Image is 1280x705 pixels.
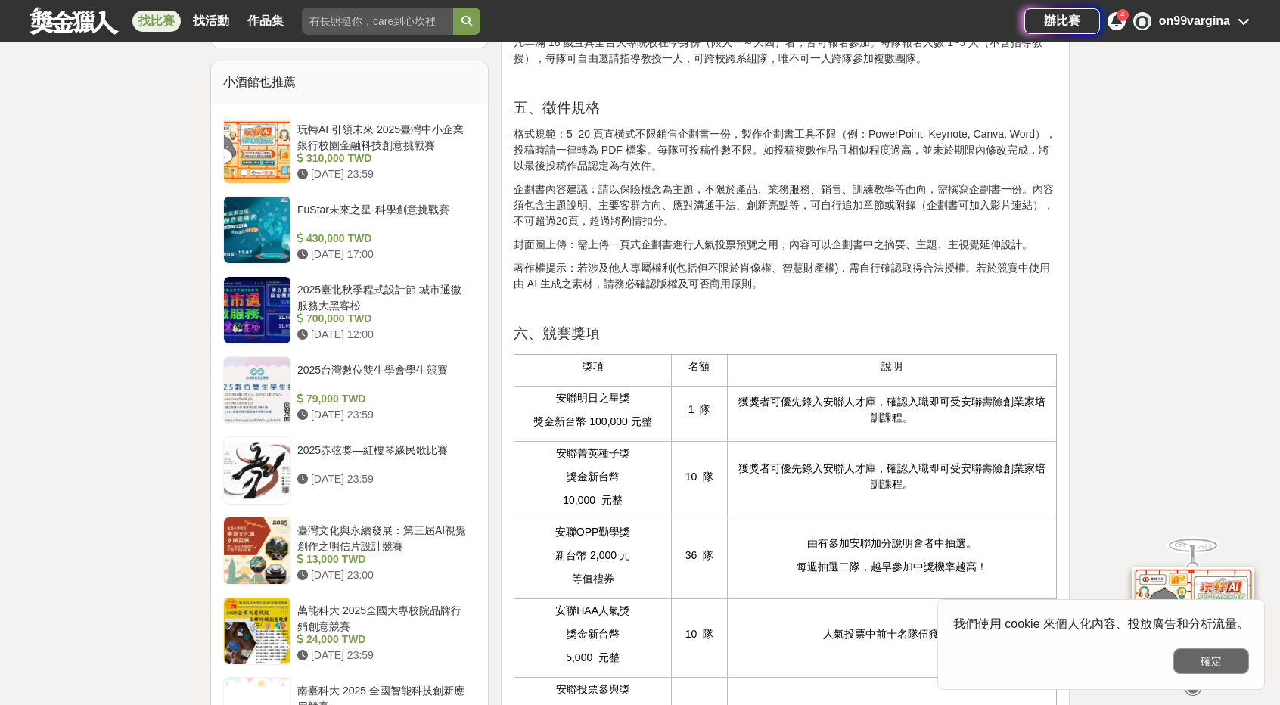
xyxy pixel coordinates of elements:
[297,247,470,262] div: [DATE] 17:00
[223,196,476,264] a: FuStar未來之星-科學創意挑戰賽 430,000 TWD [DATE] 17:00
[297,443,470,471] div: 2025赤弦獎—紅樓琴緣民歌比賽
[735,536,1049,551] p: 由有參加安聯加分說明會者中抽選。
[223,276,476,344] a: 2025臺北秋季程式設計節 城市通微服務大黑客松 700,000 TWD [DATE] 12:00
[522,390,663,406] p: 安聯明日之星獎
[1132,567,1254,667] img: d2146d9a-e6f6-4337-9592-8cefde37ba6b.png
[1133,12,1151,30] div: O
[223,597,476,665] a: 萬能科大 2025全國大專校院品牌行銷創意競賽 24,000 TWD [DATE] 23:59
[297,122,470,151] div: 玩轉AI 引領未來 2025臺灣中小企業銀行校園金融科技創意挑戰賽
[297,648,470,663] div: [DATE] 23:59
[297,202,470,231] div: FuStar未來之星-科學創意挑戰賽
[297,551,470,567] div: 13,000 TWD
[514,182,1057,229] p: 企劃書內容建議：請以保險概念為主題，不限於產品、業務服務、銷售、訓練教學等面向，需撰寫企劃書一份。內容須包含主題說明、主要客群方向、應對溝通手法、創新亮點等，可自行追加章節或附錄（企劃書可加入影...
[1024,8,1100,34] a: 辦比賽
[514,237,1057,253] p: 封面圖上傳：需上傳一頁式企劃書進行人氣投票預覽之用，內容可以企劃書中之摘要、主題、主視覺延伸設計。
[522,414,663,430] p: 獎金新台幣 100,000 元整
[223,356,476,424] a: 2025台灣數位雙生學會學生競賽 79,000 TWD [DATE] 23:59
[514,260,1057,292] p: 著作權提示：若涉及他人專屬權利(包括但不限於肖像權、智慧財產權)，需自行確認取得合法授權。若於競賽中使用由 AI 生成之素材，請務必確認版權及可否商用原則。
[297,471,470,487] div: [DATE] 23:59
[297,231,470,247] div: 430,000 TWD
[522,469,663,485] p: 獎金新台幣
[522,446,663,461] p: 安聯菁英種子獎
[522,492,663,508] p: 10,000 元整
[302,8,453,35] input: 有長照挺你，care到心坎裡！青春出手，拍出照顧 影音徵件活動
[735,461,1049,492] p: 獲獎者可優先錄入安聯人才庫，確認入職即可受安聯壽險創業家培訓課程。
[514,35,1057,67] p: 凡年滿 18 歲且具全台大專院校在學身份（限大一～大四）者，皆可報名參加。每隊報名人數 1~5 人（不含指導教授），每隊可自由邀請指導教授一人，可跨校跨系組隊，唯不可一人跨隊參加複數團隊。
[735,559,1049,575] p: 每週抽選二隊，越早參加中獎機率越高！
[223,116,476,184] a: 玩轉AI 引領未來 2025臺灣中小企業銀行校園金融科技創意挑戰賽 310,000 TWD [DATE] 23:59
[297,391,470,407] div: 79,000 TWD
[223,517,476,585] a: 臺灣文化與永續發展：第三屆AI視覺創作之明信片設計競賽 13,000 TWD [DATE] 23:00
[1173,648,1249,674] button: 確定
[522,524,663,540] p: 安聯OPP勤學獎
[679,402,719,418] p: 1 隊
[297,311,470,327] div: 700,000 TWD
[297,166,470,182] div: [DATE] 23:59
[679,548,719,564] p: 36 隊
[514,126,1057,174] p: 格式規範：5–20 頁直橫式不限銷售企劃書一份，製作企劃書工具不限（例：PowerPoint, Keynote, Canva, Word），投稿時請一律轉為 PDF 檔案。每隊可投稿件數不限。如...
[514,100,600,116] span: 五、徵件規格
[953,617,1249,630] span: 我們使用 cookie 來個人化內容、投放廣告和分析流量。
[735,626,1049,642] p: 人氣投票中前十名隊伍獲獎。
[297,327,470,343] div: [DATE] 12:00
[297,151,470,166] div: 310,000 TWD
[522,548,663,564] p: 新台幣 2,000 元
[297,282,470,311] div: 2025臺北秋季程式設計節 城市通微服務大黑客松
[514,325,600,341] span: 六、競賽獎項
[297,603,470,632] div: 萬能科大 2025全國大專校院品牌行銷創意競賽
[297,632,470,648] div: 24,000 TWD
[522,603,663,619] p: 安聯HAA人氣獎
[241,11,290,32] a: 作品集
[679,469,719,485] p: 10 隊
[679,359,719,374] p: 名額
[735,394,1049,426] p: 獲獎者可優先錄入安聯人才庫，確認入職即可受安聯壽險創業家培訓課程。
[132,11,181,32] a: 找比賽
[522,571,663,587] p: 等值禮券
[297,362,470,391] div: 2025台灣數位雙生學會學生競賽
[522,650,663,666] p: 5,000 元整
[223,436,476,505] a: 2025赤弦獎—紅樓琴緣民歌比賽 [DATE] 23:59
[211,61,488,104] div: 小酒館也推薦
[1159,12,1230,30] div: on99vargina
[522,359,663,374] p: 獎項
[297,523,470,551] div: 臺灣文化與永續發展：第三屆AI視覺創作之明信片設計競賽
[522,682,663,697] p: 安聯投票參與獎
[187,11,235,32] a: 找活動
[1120,11,1125,19] span: 4
[297,407,470,423] div: [DATE] 23:59
[679,626,719,642] p: 10 隊
[297,567,470,583] div: [DATE] 23:00
[522,626,663,642] p: 獎金新台幣
[735,359,1049,374] p: 說明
